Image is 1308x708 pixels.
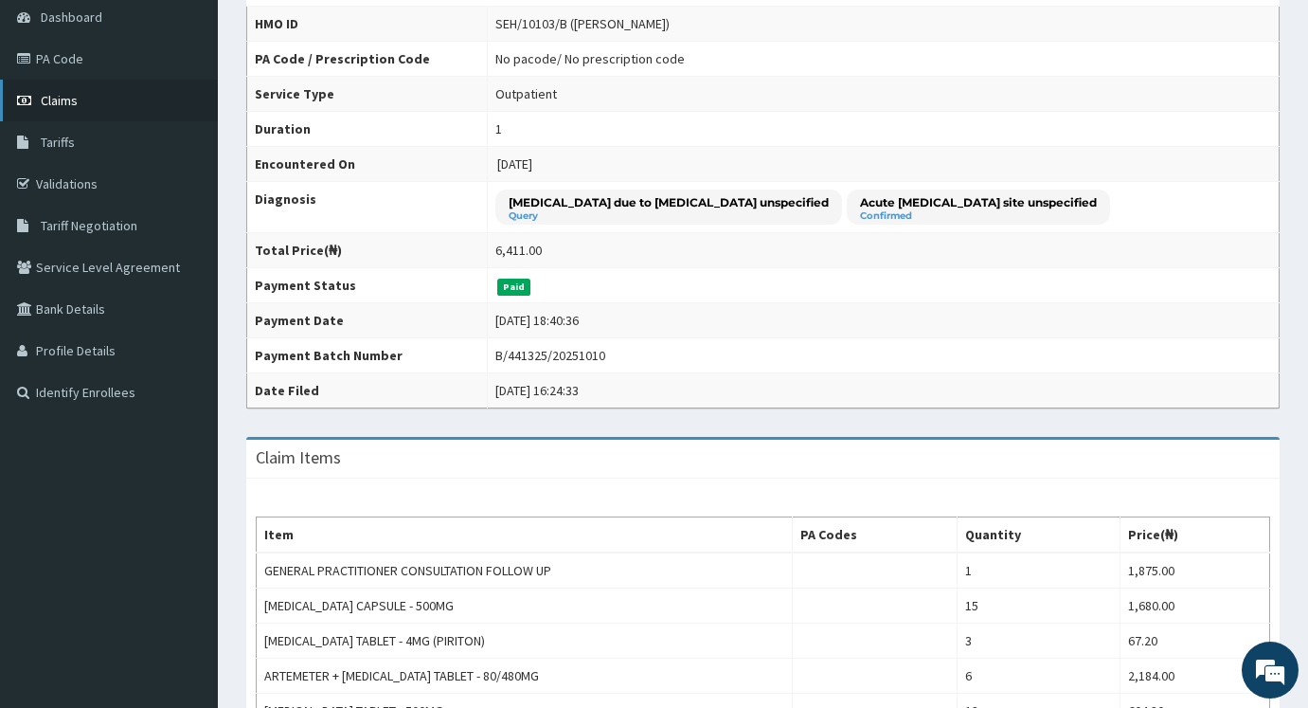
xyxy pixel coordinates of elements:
[247,303,488,338] th: Payment Date
[247,7,488,42] th: HMO ID
[1120,659,1269,694] td: 2,184.00
[497,155,532,172] span: [DATE]
[495,381,579,400] div: [DATE] 16:24:33
[1120,517,1269,554] th: Price(₦)
[495,84,557,103] div: Outpatient
[860,194,1097,210] p: Acute [MEDICAL_DATA] site unspecified
[257,553,793,589] td: GENERAL PRACTITIONER CONSULTATION FOLLOW UP
[257,517,793,554] th: Item
[247,42,488,77] th: PA Code / Prescription Code
[41,134,75,151] span: Tariffs
[247,112,488,147] th: Duration
[957,553,1120,589] td: 1
[495,14,670,33] div: SEH/10103/B ([PERSON_NAME])
[257,659,793,694] td: ARTEMETER + [MEDICAL_DATA] TABLET - 80/480MG
[9,491,361,557] textarea: Type your message and hit 'Enter'
[495,241,542,260] div: 6,411.00
[495,311,579,330] div: [DATE] 18:40:36
[247,182,488,233] th: Diagnosis
[495,49,685,68] div: No pacode / No prescription code
[792,517,957,554] th: PA Codes
[1120,553,1269,589] td: 1,875.00
[495,346,605,365] div: B/441325/20251010
[957,517,1120,554] th: Quantity
[41,217,137,234] span: Tariff Negotiation
[247,373,488,408] th: Date Filed
[957,624,1120,659] td: 3
[495,119,502,138] div: 1
[311,9,356,55] div: Minimize live chat window
[1120,624,1269,659] td: 67.20
[247,338,488,373] th: Payment Batch Number
[110,226,261,417] span: We're online!
[497,279,531,296] span: Paid
[257,624,793,659] td: [MEDICAL_DATA] TABLET - 4MG (PIRITON)
[860,211,1097,221] small: Confirmed
[99,106,318,131] div: Chat with us now
[247,147,488,182] th: Encountered On
[957,589,1120,624] td: 15
[257,589,793,624] td: [MEDICAL_DATA] CAPSULE - 500MG
[247,233,488,268] th: Total Price(₦)
[247,77,488,112] th: Service Type
[35,95,77,142] img: d_794563401_company_1708531726252_794563401
[41,92,78,109] span: Claims
[957,659,1120,694] td: 6
[509,211,829,221] small: Query
[41,9,102,26] span: Dashboard
[1120,589,1269,624] td: 1,680.00
[509,194,829,210] p: [MEDICAL_DATA] due to [MEDICAL_DATA] unspecified
[247,268,488,303] th: Payment Status
[256,449,341,466] h3: Claim Items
